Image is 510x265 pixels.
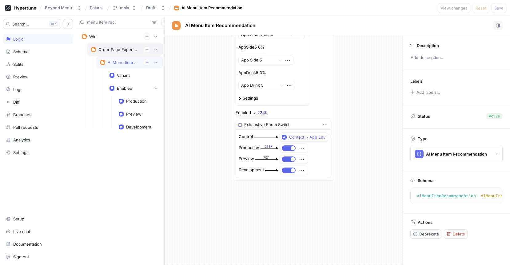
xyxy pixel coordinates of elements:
[255,155,277,160] div: 707
[419,232,439,236] span: Deprecate
[13,242,42,247] div: Documentation
[258,45,265,49] div: 0%
[45,5,72,10] div: Beyond Menu
[238,70,258,76] p: AppDrink5
[120,5,129,10] div: main
[289,135,325,140] div: Context > App Env
[144,3,168,13] button: Draft
[13,37,23,42] div: Logic
[117,73,130,78] div: Variant
[110,3,139,13] button: main
[410,229,441,239] button: Deprecate
[185,23,255,28] span: AI Menu Item Recommendation
[126,125,151,129] div: Development
[87,19,149,26] input: Search...
[13,74,29,79] div: Preview
[408,53,505,63] p: Add description...
[492,3,506,13] button: Save
[13,49,28,54] div: Schema
[257,111,268,115] div: 234K
[476,6,486,10] span: Reset
[444,229,468,239] button: Delete
[126,112,141,117] div: Preview
[13,62,23,67] div: Splits
[239,134,253,140] div: Control
[438,3,470,13] button: View changes
[146,5,156,10] div: Draft
[239,145,259,151] div: Production
[418,112,430,121] p: Status
[13,150,29,155] div: Settings
[239,156,254,162] div: Preview
[90,6,102,10] span: Polaris
[453,232,465,236] span: Delete
[13,87,22,92] div: Logs
[261,144,277,149] div: 233K
[89,34,97,39] div: Wlo
[494,6,504,10] span: Save
[13,216,24,221] div: Setup
[260,71,266,75] div: 0%
[417,43,439,48] p: Description
[3,19,61,29] button: Search...K
[181,5,242,11] div: AI Menu Item Recommendation
[238,44,257,50] p: AppSide5
[3,239,73,249] a: Documentation
[117,86,132,91] div: Enabled
[440,6,468,10] span: View changes
[49,21,58,27] div: K
[13,125,38,130] div: Pull requests
[13,112,31,117] div: Branches
[410,146,503,162] button: AI Menu Item Recommendation
[13,100,20,105] div: Diff
[239,167,264,173] div: Development
[408,88,442,96] button: Add labels...
[489,113,500,119] div: Active
[244,122,291,128] div: Exhaustive Enum Switch
[426,152,487,157] div: AI Menu Item Recommendation
[418,220,432,225] p: Actions
[280,132,328,142] button: Context > App Env
[418,136,428,141] p: Type
[410,79,423,84] p: Labels
[13,137,30,142] div: Analytics
[243,96,258,100] div: Settings
[98,47,139,52] div: Order Page Experiments
[418,178,433,183] p: Schema
[126,99,147,104] div: Production
[13,229,30,234] div: Live chat
[12,22,29,26] span: Search...
[42,3,84,13] button: Beyond Menu
[13,254,29,259] div: Sign out
[108,60,139,65] div: AI Menu Item Recommendation
[473,3,489,13] button: Reset
[236,111,251,115] div: Enabled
